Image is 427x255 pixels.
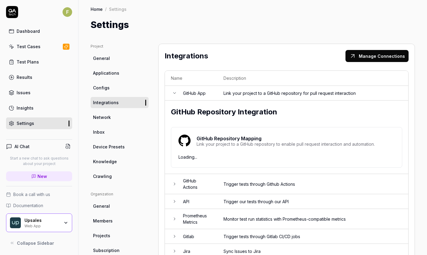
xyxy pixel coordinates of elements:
[6,87,72,98] a: Issues
[177,86,217,101] td: GitHub App
[93,114,111,120] span: Network
[93,55,110,61] span: General
[6,156,72,166] p: Start a new chat to ask questions about your project
[165,51,208,61] h2: Integrations
[217,209,408,229] td: Monitor test run statistics with Prometheus-compatible metrics
[6,56,72,68] a: Test Plans
[91,141,149,152] a: Device Presets
[91,191,149,197] div: Organization
[217,229,408,244] td: Trigger tests through Gitlab CI/CD jobs
[177,194,217,209] td: API
[109,6,127,12] div: Settings
[91,44,149,49] div: Project
[91,53,149,64] a: General
[178,135,191,147] img: Hackoffice
[91,230,149,241] a: Projects
[91,112,149,123] a: Network
[37,173,47,179] span: New
[6,117,72,129] a: Settings
[17,240,54,246] span: Collapse Sidebar
[91,18,129,32] h1: Settings
[93,70,119,76] span: Applications
[165,71,217,86] th: Name
[6,25,72,37] a: Dashboard
[177,174,217,194] td: GitHub Actions
[13,202,43,209] span: Documentation
[10,217,21,228] img: Upsales Logo
[93,158,117,165] span: Knowledge
[24,223,59,228] div: Web App
[91,6,103,12] a: Home
[13,191,50,197] span: Book a call with us
[171,107,402,117] h2: GitHub Repository Integration
[91,97,149,108] a: Integrations
[17,120,34,126] div: Settings
[93,247,120,253] span: Subscription
[217,86,408,101] td: Link your project to a GitHub repository for pull request interaction
[197,142,375,146] div: Link your project to a GitHub repository to enable pull request interaction and automation.
[91,67,149,79] a: Applications
[178,154,395,160] div: Loading...
[6,191,72,197] a: Book a call with us
[17,59,39,65] div: Test Plans
[24,218,59,223] div: Upsales
[6,171,72,181] a: New
[177,209,217,229] td: Prometheus Metrics
[6,213,72,232] button: Upsales LogoUpsalesWeb App
[93,232,110,239] span: Projects
[6,41,72,52] a: Test Cases
[63,7,72,17] span: F
[17,89,30,96] div: Issues
[217,71,408,86] th: Description
[217,194,408,209] td: Trigger our tests through our API
[91,201,149,212] a: General
[6,102,72,114] a: Insights
[197,135,375,142] p: GitHub Repository Mapping
[93,218,113,224] span: Members
[93,99,119,106] span: Integrations
[91,171,149,182] a: Crawling
[177,229,217,244] td: Gitlab
[93,85,110,91] span: Configs
[6,71,72,83] a: Results
[17,43,40,50] div: Test Cases
[14,143,30,150] h4: AI Chat
[93,144,125,150] span: Device Presets
[345,50,409,62] button: Manage Connections
[91,126,149,138] a: Inbox
[17,28,40,34] div: Dashboard
[93,173,112,179] span: Crawling
[6,237,72,249] button: Collapse Sidebar
[6,202,72,209] a: Documentation
[91,82,149,93] a: Configs
[91,156,149,167] a: Knowledge
[217,174,408,194] td: Trigger tests through Github Actions
[93,129,104,135] span: Inbox
[93,203,110,209] span: General
[17,105,34,111] div: Insights
[91,215,149,226] a: Members
[63,6,72,18] button: F
[105,6,107,12] div: /
[17,74,32,80] div: Results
